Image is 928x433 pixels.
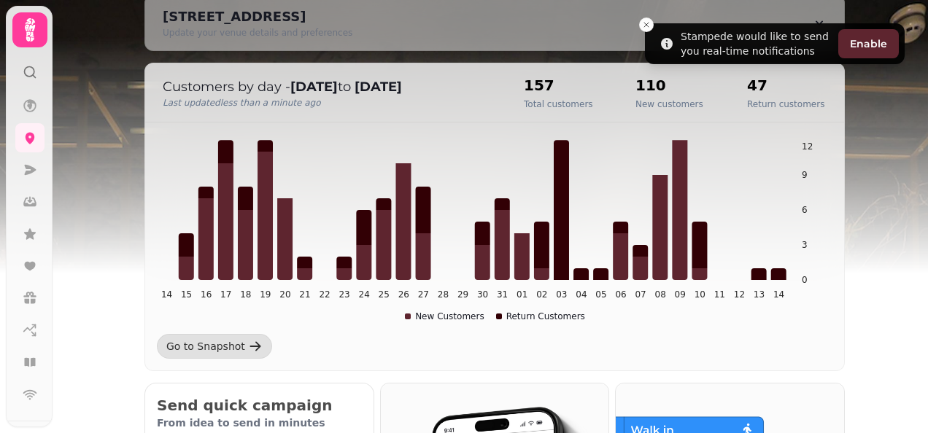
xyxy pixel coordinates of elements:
[163,97,495,109] p: Last updated less than a minute ago
[166,339,245,354] div: Go to Snapshot
[747,98,824,110] p: Return customers
[655,289,666,300] tspan: 08
[747,75,824,95] h2: 47
[359,289,370,300] tspan: 24
[220,289,231,300] tspan: 17
[290,79,338,95] strong: [DATE]
[734,289,745,300] tspan: 12
[639,17,654,32] button: Close toast
[635,289,646,300] tspan: 07
[524,98,593,110] p: Total customers
[497,289,508,300] tspan: 31
[181,289,192,300] tspan: 15
[157,416,362,430] p: From idea to send in minutes
[260,289,271,300] tspan: 19
[802,170,808,180] tspan: 9
[355,79,402,95] strong: [DATE]
[536,289,547,300] tspan: 02
[161,289,172,300] tspan: 14
[524,75,593,95] h2: 157
[802,240,808,250] tspan: 3
[379,289,390,300] tspan: 25
[163,77,495,97] p: Customers by day - to
[418,289,429,300] tspan: 27
[556,289,567,300] tspan: 03
[675,289,686,300] tspan: 09
[201,289,212,300] tspan: 16
[635,75,703,95] h2: 110
[576,289,587,300] tspan: 04
[157,334,272,359] a: Go to Snapshot
[635,98,703,110] p: New customers
[477,289,488,300] tspan: 30
[163,7,352,27] div: [STREET_ADDRESS]
[838,29,899,58] button: Enable
[438,289,449,300] tspan: 28
[517,289,527,300] tspan: 01
[319,289,330,300] tspan: 22
[405,311,484,322] div: New Customers
[163,27,352,39] div: Update your venue details and preferences
[457,289,468,300] tspan: 29
[802,141,813,152] tspan: 12
[299,289,310,300] tspan: 21
[240,289,251,300] tspan: 18
[681,29,832,58] div: Stampede would like to send you real-time notifications
[279,289,290,300] tspan: 20
[773,289,784,300] tspan: 14
[496,311,585,322] div: Return Customers
[802,275,808,285] tspan: 0
[615,289,626,300] tspan: 06
[695,289,705,300] tspan: 10
[157,395,362,416] h2: Send quick campaign
[802,205,808,215] tspan: 6
[339,289,349,300] tspan: 23
[595,289,606,300] tspan: 05
[714,289,725,300] tspan: 11
[754,289,765,300] tspan: 13
[398,289,409,300] tspan: 26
